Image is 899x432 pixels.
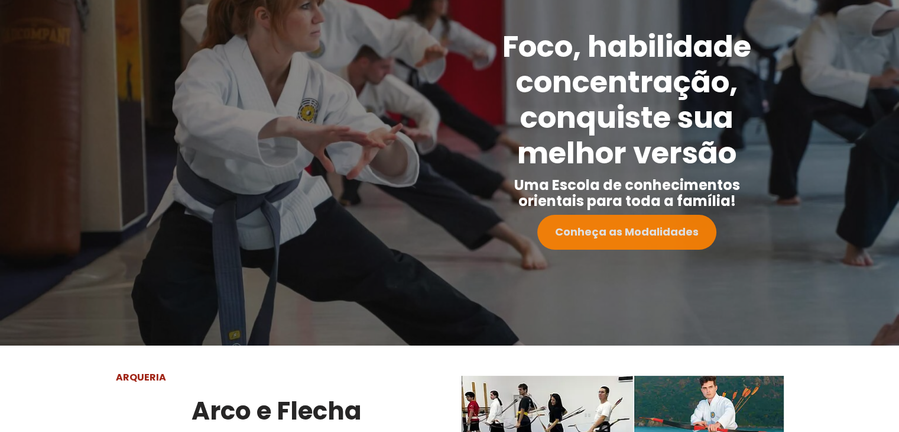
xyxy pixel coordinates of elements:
[555,224,699,239] strong: Conheça as Modalidades
[514,175,739,211] strong: Uma Escola de conhecimentos orientais para toda a família!
[502,25,751,174] strong: Foco, habilidade concentração, conquiste sua melhor versão
[537,215,716,250] a: Conheça as Modalidades
[192,394,362,428] strong: Arco e Flecha
[116,370,166,384] strong: ARQUERIA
